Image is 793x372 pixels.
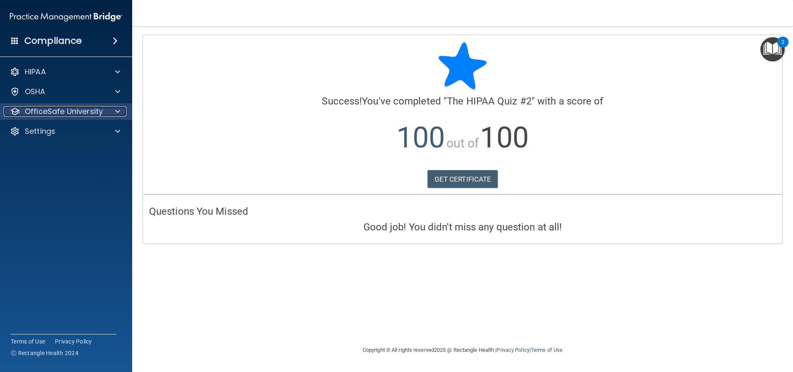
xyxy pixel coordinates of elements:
span: 100 [396,121,445,154]
p: OfficeSafe University [25,107,103,116]
p: HIPAA [25,67,46,77]
img: PMB logo [10,9,122,25]
button: Open Resource Center, 2 new notifications [760,37,785,62]
p: OSHA [25,87,45,97]
a: Terms of Use [11,337,45,346]
a: Privacy Policy [55,337,92,346]
h4: Questions You Missed [149,206,776,217]
span: 100 [480,121,528,154]
p: Settings [25,126,55,136]
h4: You've completed " " with a score of [149,96,776,107]
a: HIPAA [10,67,120,77]
h4: Compliance [24,35,82,47]
span: Ⓒ Rectangle Health 2024 [11,349,78,357]
a: OSHA [10,87,120,97]
img: blue-star-rounded.9d042014.png [438,41,487,91]
a: Settings [10,126,120,136]
a: Terms of Use [531,347,563,353]
div: Copyright © All rights reserved 2025 @ Rectangle Health | | [312,337,613,363]
iframe: Drift Widget Chat Controller [752,315,783,346]
h4: Good job! You didn't miss any question at all! [149,222,776,232]
a: Privacy Policy [496,347,529,353]
a: OfficeSafe University [10,107,120,116]
div: 2 [781,42,784,53]
span: The HIPAA Quiz #2 [447,95,532,107]
span: Success! [322,95,362,107]
a: GET CERTIFICATE [427,170,498,188]
span: out of [446,136,479,150]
